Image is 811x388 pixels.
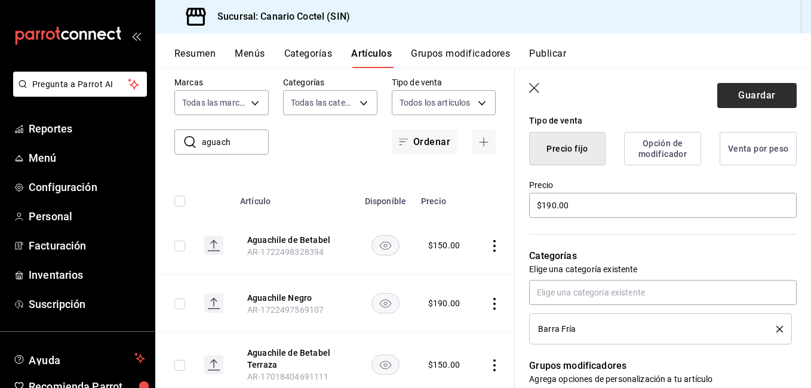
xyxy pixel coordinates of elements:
[529,280,797,305] input: Elige una categoría existente
[529,359,797,373] p: Grupos modificadores
[233,178,357,217] th: Artículo
[371,293,400,313] button: availability-product
[29,121,145,137] span: Reportes
[529,115,797,127] div: Tipo de venta
[411,48,510,68] button: Grupos modificadores
[529,249,797,263] p: Categorías
[489,359,500,371] button: actions
[247,247,324,257] span: AR-1722498328394
[174,78,269,87] label: Marcas
[208,10,350,24] h3: Sucursal: Canario Coctel (SIN)
[414,178,474,217] th: Precio
[768,326,783,332] button: delete
[529,181,797,189] label: Precio
[489,240,500,252] button: actions
[357,178,414,217] th: Disponible
[29,296,145,312] span: Suscripción
[291,97,355,109] span: Todas las categorías, Sin categoría
[174,48,811,68] div: navigation tabs
[351,48,392,68] button: Artículos
[235,48,265,68] button: Menús
[371,235,400,255] button: availability-product
[202,130,269,154] input: Buscar artículo
[13,72,147,97] button: Pregunta a Parrot AI
[720,132,797,165] button: Venta por peso
[371,355,400,375] button: availability-product
[489,298,500,310] button: actions
[400,97,471,109] span: Todos los artículos
[182,97,247,109] span: Todas las marcas, Sin marca
[624,132,701,165] button: Opción de modificador
[284,48,333,68] button: Categorías
[717,83,797,108] button: Guardar
[32,78,128,91] span: Pregunta a Parrot AI
[529,373,797,385] p: Agrega opciones de personalización a tu artículo
[428,239,460,251] div: $ 150.00
[29,150,145,166] span: Menú
[29,267,145,283] span: Inventarios
[428,359,460,371] div: $ 150.00
[529,263,797,275] p: Elige una categoría existente
[247,305,324,315] span: AR-1722497569107
[529,193,797,218] input: $0.00
[131,31,141,41] button: open_drawer_menu
[29,179,145,195] span: Configuración
[29,208,145,224] span: Personal
[247,347,343,371] button: edit-product-location
[392,130,457,155] button: Ordenar
[283,78,377,87] label: Categorías
[29,351,130,365] span: Ayuda
[529,132,606,165] button: Precio fijo
[392,78,496,87] label: Tipo de venta
[529,48,566,68] button: Publicar
[247,372,329,381] span: AR-17018404691111
[247,292,343,304] button: edit-product-location
[247,234,343,246] button: edit-product-location
[29,238,145,254] span: Facturación
[538,325,576,333] span: Barra Fría
[174,48,216,68] button: Resumen
[8,87,147,99] a: Pregunta a Parrot AI
[428,297,460,309] div: $ 190.00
